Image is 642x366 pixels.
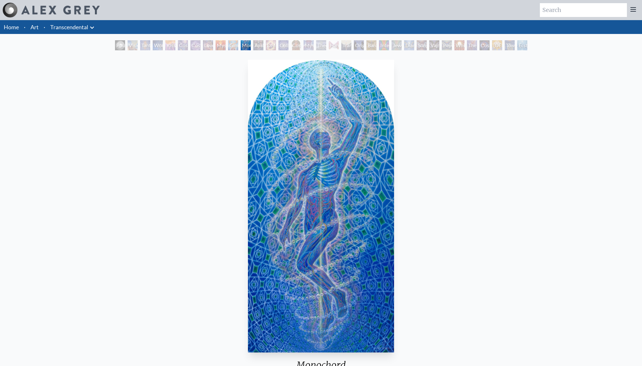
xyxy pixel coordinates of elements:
[291,40,301,50] div: Cosmic [DEMOGRAPHIC_DATA]
[41,20,48,34] li: ·
[216,40,226,50] div: Mysteriosa 2
[505,40,515,50] div: Toward the One
[480,40,490,50] div: Cosmic Consciousness
[316,40,326,50] div: Theologue
[115,40,125,50] div: Polar Unity Spiral
[417,40,427,50] div: Song of Vajra Being
[21,20,28,34] li: ·
[517,40,527,50] div: Ecstasy
[203,40,213,50] div: Love is a Cosmic Force
[248,60,394,352] img: Monochord-2013-Alex-Grey-watermarked.jpg
[178,40,188,50] div: Cosmic Creativity
[329,40,339,50] div: Hands that See
[241,40,251,50] div: Monochord
[341,40,351,50] div: Transfiguration
[304,40,314,50] div: Mystic Eye
[128,40,138,50] div: Visionary Origin of Language
[278,40,288,50] div: Collective Vision
[404,40,414,50] div: Diamond Being
[140,40,150,50] div: Tantra
[266,40,276,50] div: DMT - The Spirit Molecule
[366,40,376,50] div: Bardo Being
[379,40,389,50] div: Interbeing
[540,3,627,17] input: Search
[190,40,200,50] div: Cosmic Artist
[454,40,464,50] div: White Light
[429,40,439,50] div: Vajra Being
[4,24,19,30] a: Home
[492,40,502,50] div: [DEMOGRAPHIC_DATA]
[354,40,364,50] div: Original Face
[392,40,402,50] div: Jewel Being
[228,40,238,50] div: Glimpsing the Empyrean
[467,40,477,50] div: The Great Turn
[165,40,175,50] div: Kiss of the [MEDICAL_DATA]
[30,23,39,31] a: Art
[153,40,163,50] div: Wonder
[253,40,263,50] div: Ayahuasca Visitation
[442,40,452,50] div: Peyote Being
[50,23,88,31] a: Transcendental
